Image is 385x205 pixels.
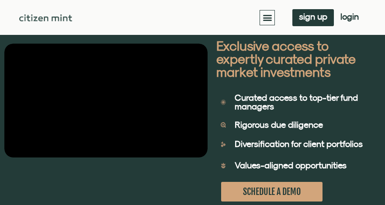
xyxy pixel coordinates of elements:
[334,9,365,26] a: login
[243,186,301,197] span: SCHEDULE A DEMO
[292,9,334,26] a: sign up
[235,92,358,111] b: Curated access to top-tier fund managers
[19,14,72,21] img: Citizen Mint
[235,160,347,170] b: Values-aligned opportunities
[260,10,275,25] div: Menu Toggle
[299,14,327,20] span: sign up
[221,182,323,202] a: SCHEDULE A DEMO
[340,14,359,20] span: login
[235,139,363,149] b: Diversification for client portfolios
[216,38,355,79] b: Exclusive access to expertly curated private market investments
[235,120,323,130] b: Rigorous due diligence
